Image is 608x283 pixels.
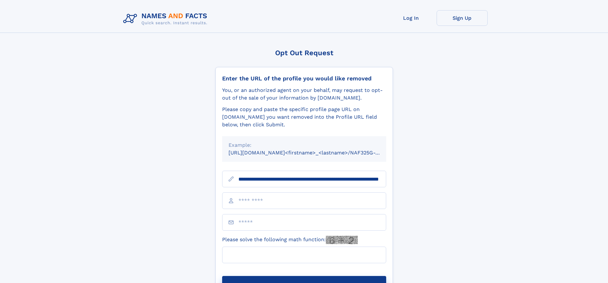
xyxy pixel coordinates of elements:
[229,150,398,156] small: [URL][DOMAIN_NAME]<firstname>_<lastname>/NAF325G-xxxxxxxx
[222,86,386,102] div: You, or an authorized agent on your behalf, may request to opt-out of the sale of your informatio...
[121,10,213,27] img: Logo Names and Facts
[222,236,358,244] label: Please solve the following math function:
[222,106,386,129] div: Please copy and paste the specific profile page URL on [DOMAIN_NAME] you want removed into the Pr...
[386,10,437,26] a: Log In
[229,141,380,149] div: Example:
[215,49,393,57] div: Opt Out Request
[222,75,386,82] div: Enter the URL of the profile you would like removed
[437,10,488,26] a: Sign Up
